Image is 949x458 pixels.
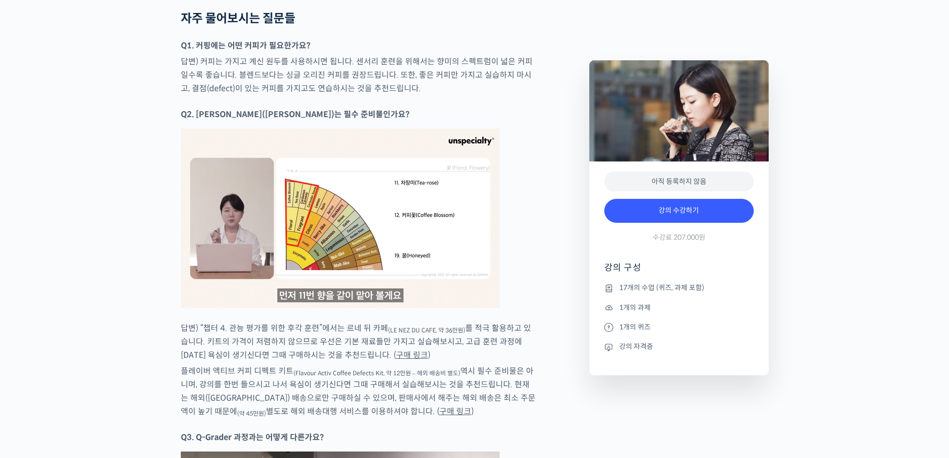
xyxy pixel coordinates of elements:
[154,331,166,339] span: 설정
[604,302,754,313] li: 1개의 과제
[237,410,266,417] sub: (약 45만원)
[91,331,103,339] span: 대화
[604,282,754,294] li: 17개의 수업 (퀴즈, 과제 포함)
[396,350,428,360] a: 구매 링크
[181,40,310,51] strong: Q1. 커핑에는 어떤 커피가 필요한가요?
[181,55,537,95] p: 답변) 커피는 가지고 계신 원두를 사용하시면 됩니다. 센서리 훈련을 위해서는 향미의 스펙트럼이 넓은 커피일수록 좋습니다. 블렌드보다는 싱글 오리진 커피를 권장드립니다. 또한,...
[439,406,471,417] a: 구매 링크
[604,262,754,282] h4: 강의 구성
[129,316,191,341] a: 설정
[653,233,705,242] span: 수강료 207,000원
[3,316,66,341] a: 홈
[181,321,537,362] p: 답변) “챕터 4. 관능 평가를 위한 후각 훈련”에서는 르네 뒤 카페 를 적극 활용하고 있습니다. 키트의 가격이 저렴하지 않으므로 우선은 기본 재료들만 가지고 실습해보시고, ...
[181,432,324,443] strong: Q3. Q-Grader 과정과는 어떻게 다른가요?
[181,11,295,26] strong: 자주 물어보시는 질문들
[604,321,754,333] li: 1개의 퀴즈
[181,109,409,120] strong: Q2. [PERSON_NAME]([PERSON_NAME])는 필수 준비물인가요?
[31,331,37,339] span: 홈
[604,341,754,353] li: 강의 자격증
[604,199,754,223] a: 강의 수강하기
[293,369,460,377] sub: (Flavour Activ Coffee Defects Kit, 약 12만원 – 해외 배송비 별도)
[181,364,537,418] p: 플레이버 액티브 커피 디펙트 키트 역시 필수 준비물은 아니며, 강의를 한번 들으시고 나서 욕심이 생기신다면 그때 구매해서 실습해보시는 것을 추천드립니다. 현재는 해외([GEO...
[66,316,129,341] a: 대화
[388,326,465,334] sub: (LE NEZ DU CAFE, 약 36만원)
[604,171,754,192] div: 아직 등록하지 않음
